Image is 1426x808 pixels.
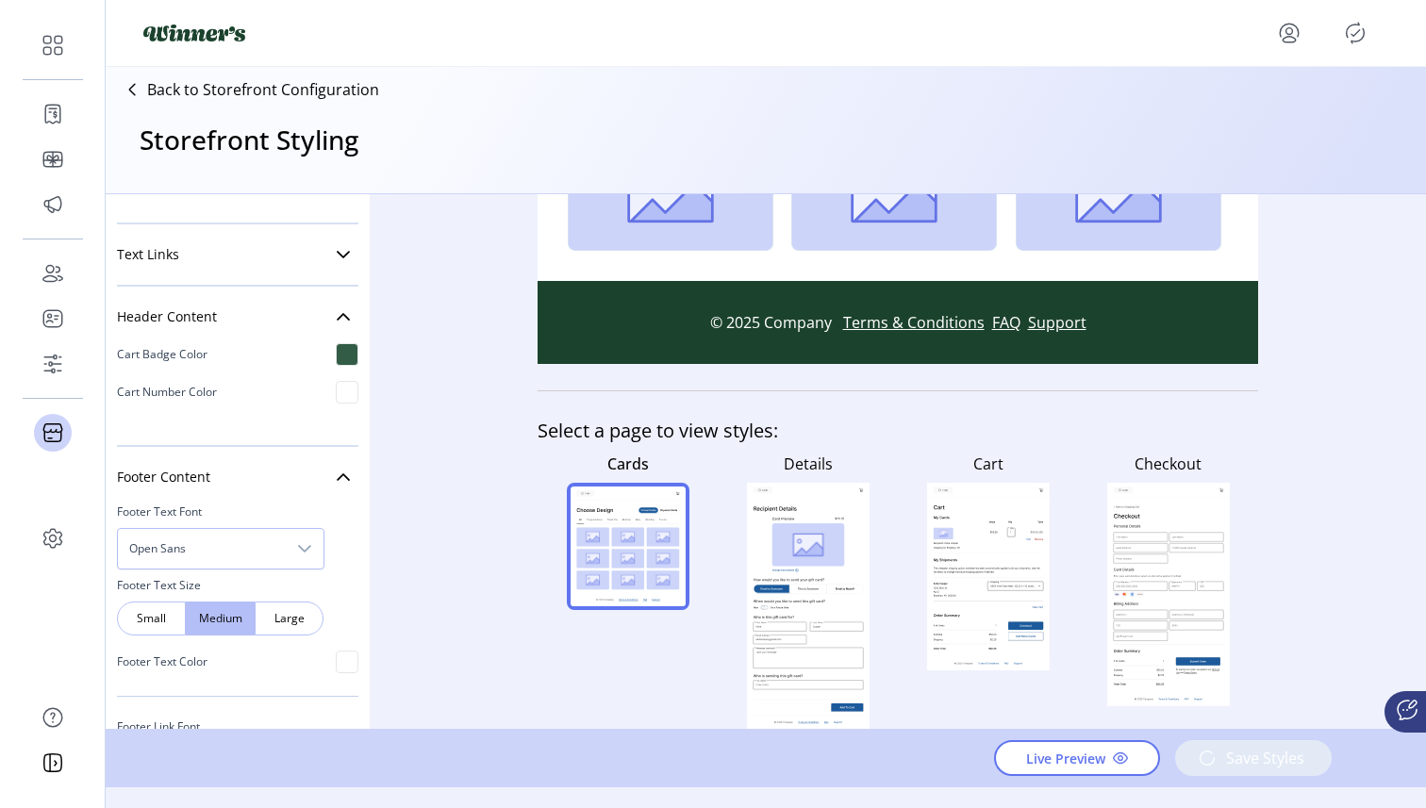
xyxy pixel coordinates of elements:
[117,310,217,323] span: Header Content
[117,336,358,434] div: Header Content
[117,236,358,273] a: Text Links
[992,311,1028,334] a: FAQ
[538,417,1258,445] h4: Select a page to view styles:
[143,25,245,41] img: logo
[117,470,210,484] span: Footer Content
[117,711,358,743] p: Footer Link Font
[973,445,1003,483] p: Cart
[1026,749,1105,768] span: Live Preview
[117,458,358,496] a: Footer Content
[1274,18,1304,48] button: menu
[607,445,649,483] p: Cards
[209,610,231,627] span: Medium
[141,610,162,627] span: Small
[147,78,379,101] p: Back to Storefront Configuration
[286,529,323,569] div: dropdown trigger
[117,248,179,261] span: Text Links
[1028,311,1086,334] a: Support
[784,445,833,483] p: Details
[117,569,358,602] p: Footer Text Size
[278,610,300,627] span: Large
[1135,445,1202,483] p: Checkout
[117,384,217,401] p: Cart Number Color
[117,653,207,670] p: Footer Text Color
[1340,18,1370,48] button: Publisher Panel
[117,298,358,336] a: Header Content
[117,346,207,363] p: Cart Badge Color
[843,311,992,334] a: Terms & Conditions
[117,496,358,528] p: Footer Text Font
[994,740,1160,776] button: Live Preview
[118,529,286,569] span: Open Sans
[710,311,843,334] p: © 2025 Company
[140,120,358,159] h3: Storefront Styling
